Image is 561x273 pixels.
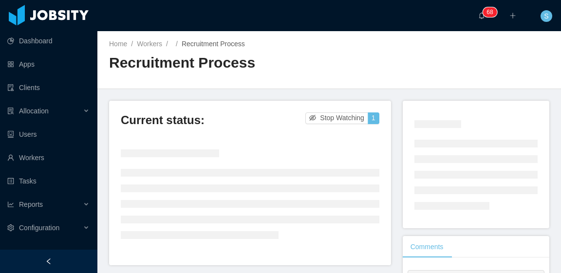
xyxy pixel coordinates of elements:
[109,53,329,73] h2: Recruitment Process
[176,40,178,48] span: /
[305,112,368,124] button: icon: eye-invisibleStop Watching
[7,31,90,51] a: icon: pie-chartDashboard
[368,112,379,124] button: 1
[19,107,49,115] span: Allocation
[166,40,168,48] span: /
[403,236,451,258] div: Comments
[483,7,497,17] sup: 68
[478,12,485,19] i: icon: bell
[7,201,14,208] i: icon: line-chart
[509,12,516,19] i: icon: plus
[490,7,493,17] p: 8
[19,200,43,208] span: Reports
[7,171,90,191] a: icon: profileTasks
[19,224,59,232] span: Configuration
[7,78,90,97] a: icon: auditClients
[131,40,133,48] span: /
[7,55,90,74] a: icon: appstoreApps
[109,40,127,48] a: Home
[121,112,305,128] h3: Current status:
[544,10,548,22] span: S
[182,40,245,48] span: Recruitment Process
[137,40,162,48] a: Workers
[7,224,14,231] i: icon: setting
[7,108,14,114] i: icon: solution
[486,7,490,17] p: 6
[7,125,90,144] a: icon: robotUsers
[7,148,90,167] a: icon: userWorkers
